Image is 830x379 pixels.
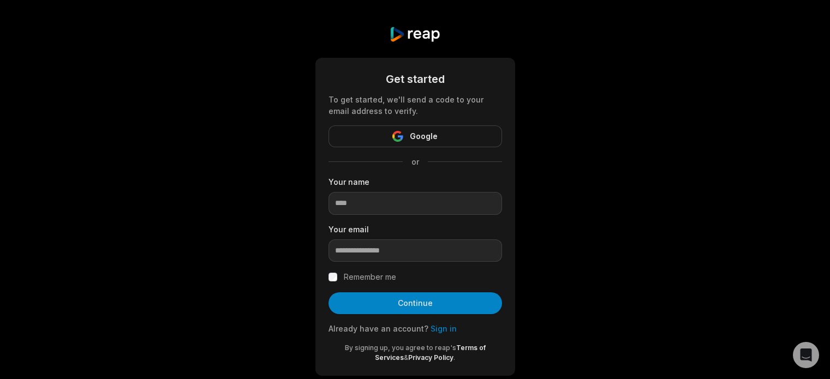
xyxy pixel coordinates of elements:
label: Your email [329,224,502,235]
div: To get started, we'll send a code to your email address to verify. [329,94,502,117]
span: & [404,353,408,362]
a: Sign in [431,324,457,333]
span: or [403,156,428,167]
label: Your name [329,176,502,188]
a: Terms of Services [375,344,486,362]
span: Already have an account? [329,324,428,333]
div: Open Intercom Messenger [793,342,819,368]
img: reap [389,26,441,43]
div: Get started [329,71,502,87]
button: Google [329,125,502,147]
span: Google [410,130,438,143]
a: Privacy Policy [408,353,453,362]
span: . [453,353,455,362]
span: By signing up, you agree to reap's [345,344,456,352]
label: Remember me [344,270,396,284]
button: Continue [329,292,502,314]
